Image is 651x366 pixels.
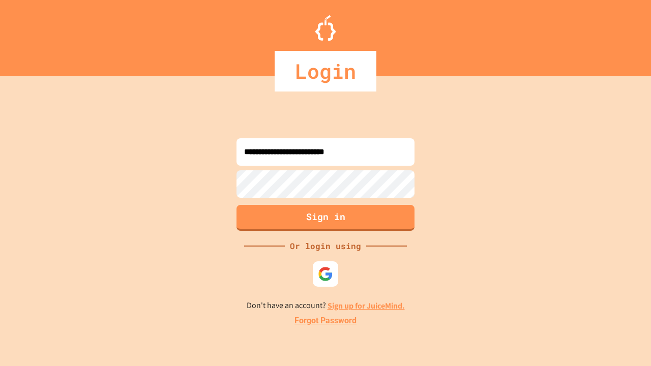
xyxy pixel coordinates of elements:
button: Sign in [236,205,415,231]
a: Sign up for JuiceMind. [328,300,405,311]
a: Forgot Password [294,315,357,327]
p: Don't have an account? [247,299,405,312]
img: Logo.svg [315,15,336,41]
div: Login [275,51,376,91]
div: Or login using [285,240,366,252]
img: google-icon.svg [318,266,333,282]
